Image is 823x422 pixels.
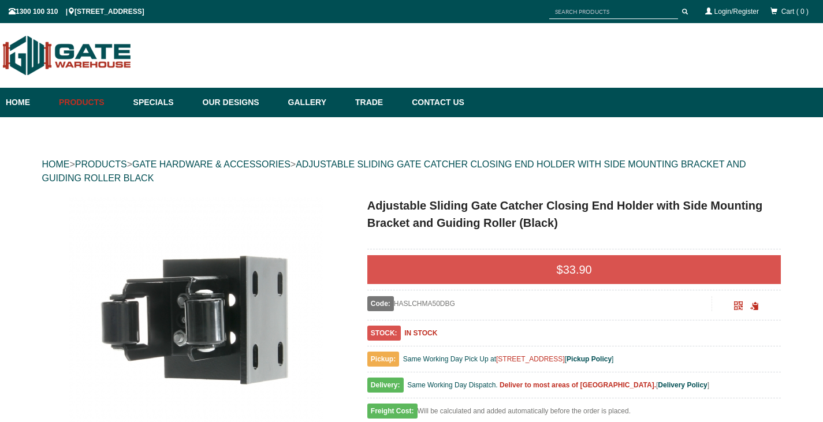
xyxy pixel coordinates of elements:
[132,159,291,169] a: GATE HARDWARE & ACCESSORIES
[53,88,128,117] a: Products
[9,8,144,16] span: 1300 100 310 | [STREET_ADDRESS]
[197,88,282,117] a: Our Designs
[367,404,418,419] span: Freight Cost:
[406,88,464,117] a: Contact Us
[367,378,781,398] div: [ ]
[549,5,678,19] input: SEARCH PRODUCTS
[714,8,759,16] a: Login/Register
[6,88,53,117] a: Home
[128,88,197,117] a: Specials
[282,88,349,117] a: Gallery
[367,255,781,284] div: $
[567,355,612,363] a: Pickup Policy
[781,8,809,16] span: Cart ( 0 )
[349,88,406,117] a: Trade
[563,263,592,276] span: 33.90
[75,159,127,169] a: PRODUCTS
[367,352,399,367] span: Pickup:
[367,197,781,231] h1: Adjustable Sliding Gate Catcher Closing End Holder with Side Mounting Bracket and Guiding Roller ...
[407,381,498,389] span: Same Working Day Dispatch.
[367,296,394,311] span: Code:
[367,326,401,341] span: STOCK:
[367,378,404,393] span: Delivery:
[42,146,781,197] div: > > >
[496,355,565,363] a: [STREET_ADDRESS]
[734,303,743,311] a: Click to enlarge and scan to share.
[658,381,707,389] a: Delivery Policy
[403,355,614,363] span: Same Working Day Pick Up at [ ]
[500,381,656,389] b: Deliver to most areas of [GEOGRAPHIC_DATA].
[42,159,746,183] a: ADJUSTABLE SLIDING GATE CATCHER CLOSING END HOLDER WITH SIDE MOUNTING BRACKET AND GUIDING ROLLER ...
[404,329,437,337] b: IN STOCK
[42,159,70,169] a: HOME
[367,296,712,311] div: HASLCHMA50DBG
[750,302,759,311] span: Click to copy the URL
